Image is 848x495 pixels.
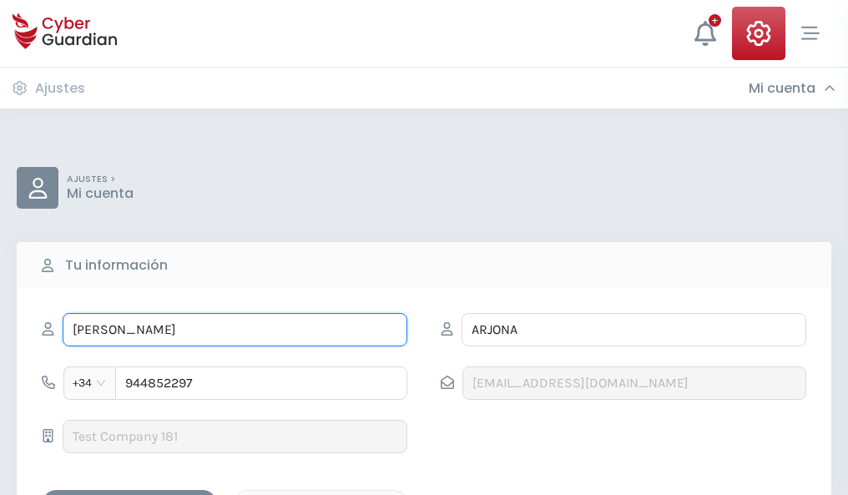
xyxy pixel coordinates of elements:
span: +34 [73,371,107,396]
p: Mi cuenta [67,185,134,202]
b: Tu información [65,255,168,275]
h3: Ajustes [35,80,85,97]
h3: Mi cuenta [749,80,815,97]
div: Mi cuenta [749,80,835,97]
input: 612345678 [115,366,407,400]
p: AJUSTES > [67,174,134,185]
div: + [709,14,721,27]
